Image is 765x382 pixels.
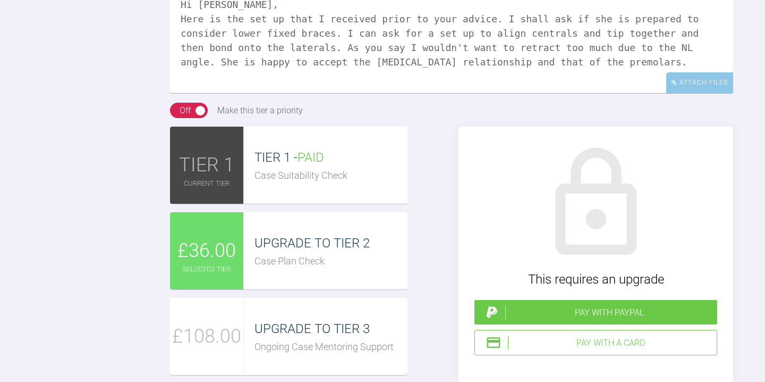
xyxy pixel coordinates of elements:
[172,321,241,352] span: £108.00
[666,72,733,93] div: Attach Files
[254,321,370,336] span: UPGRADE TO TIER 3
[505,306,713,320] div: Pay with PayPal
[177,236,236,267] span: £36.00
[254,339,407,355] div: Ongoing Case Mentoring Support
[180,104,191,118] div: Off
[484,304,500,320] img: paypal.a7a4ce45.svg
[297,150,324,165] span: PAID
[535,143,657,265] img: lock.6dc949b6.svg
[508,336,712,350] div: Pay with a Card
[486,335,501,351] img: stripeIcon.ae7d7783.svg
[254,236,370,251] span: UPGRADE TO TIER 2
[179,150,234,181] span: TIER 1
[254,254,407,269] div: Case Plan Check
[254,150,324,165] span: TIER 1 -
[254,168,407,184] div: Case Suitability Check
[474,269,717,289] div: This requires an upgrade
[217,104,303,118] div: Make this tier a priority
